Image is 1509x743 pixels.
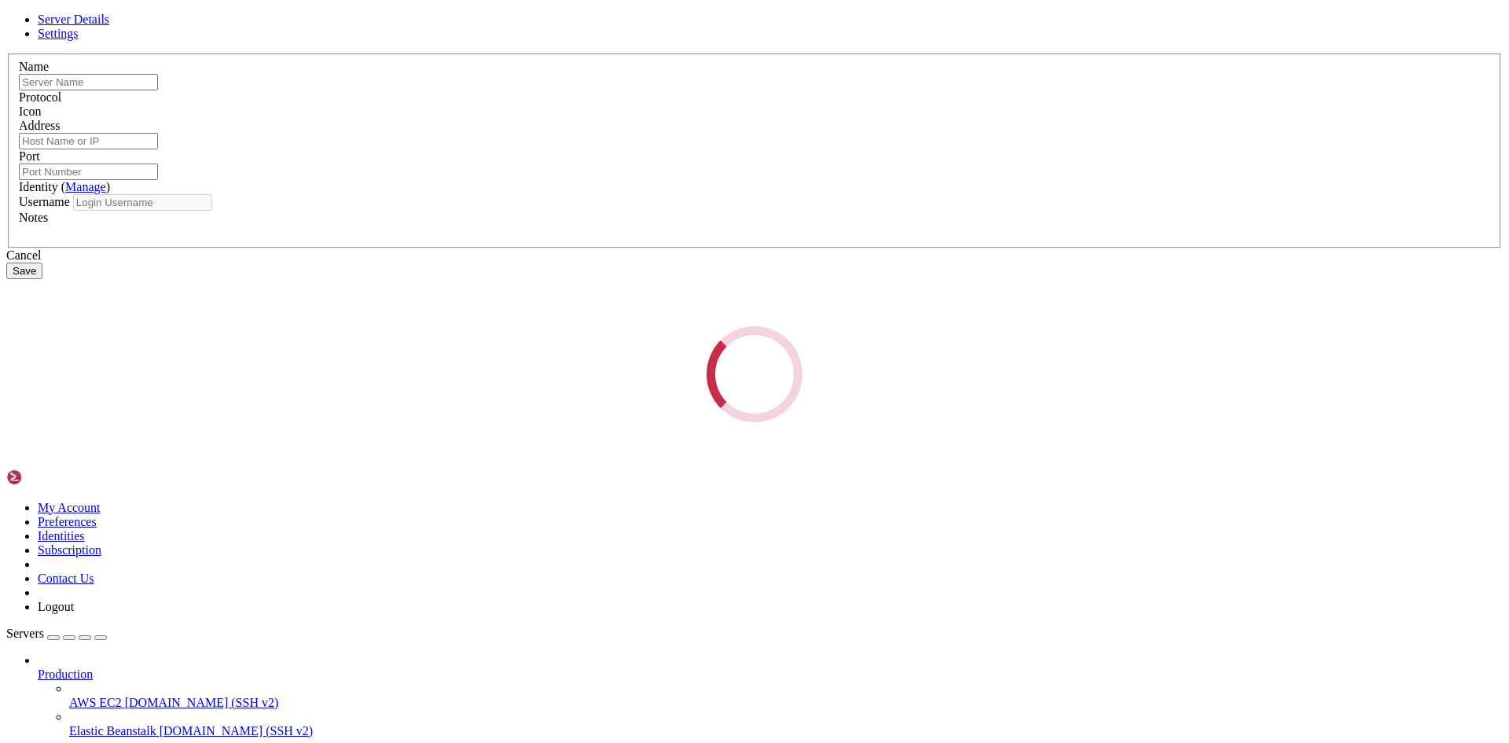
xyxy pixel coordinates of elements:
[38,515,97,528] a: Preferences
[125,696,279,709] span: [DOMAIN_NAME] (SSH v2)
[69,682,1503,710] li: AWS EC2 [DOMAIN_NAME] (SSH v2)
[69,724,156,737] span: Elastic Beanstalk
[19,119,60,132] label: Address
[19,149,40,163] label: Port
[69,710,1503,738] li: Elastic Beanstalk [DOMAIN_NAME] (SSH v2)
[6,469,97,485] img: Shellngn
[707,326,802,422] div: Loading...
[6,20,13,33] div: (0, 1)
[38,600,74,613] a: Logout
[38,529,85,543] a: Identities
[6,627,107,640] a: Servers
[19,164,158,180] input: Port Number
[19,180,110,193] label: Identity
[19,74,158,90] input: Server Name
[19,211,48,224] label: Notes
[6,6,1305,20] x-row: Connecting [DOMAIN_NAME]...
[160,724,314,737] span: [DOMAIN_NAME] (SSH v2)
[38,572,94,585] a: Contact Us
[69,696,122,709] span: AWS EC2
[19,105,41,118] label: Icon
[61,180,110,193] span: ( )
[6,248,1503,263] div: Cancel
[6,263,42,279] button: Save
[38,13,109,26] a: Server Details
[19,60,49,73] label: Name
[69,696,1503,710] a: AWS EC2 [DOMAIN_NAME] (SSH v2)
[38,27,79,40] a: Settings
[38,543,101,557] a: Subscription
[19,195,70,208] label: Username
[65,180,106,193] a: Manage
[19,90,61,104] label: Protocol
[19,133,158,149] input: Host Name or IP
[38,668,93,681] span: Production
[73,194,212,211] input: Login Username
[38,501,101,514] a: My Account
[69,724,1503,738] a: Elastic Beanstalk [DOMAIN_NAME] (SSH v2)
[6,627,44,640] span: Servers
[38,668,1503,682] a: Production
